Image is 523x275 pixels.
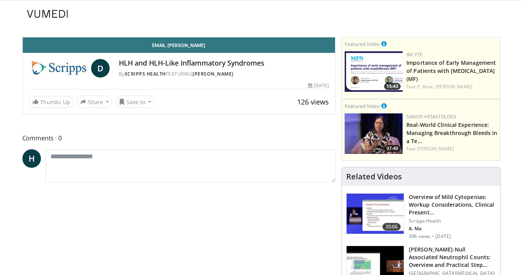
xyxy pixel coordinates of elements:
a: [PERSON_NAME] [193,71,234,77]
div: · [432,233,434,240]
img: 6aa0a66b-37bf-43c3-b9e3-ec824237b3d8.png.150x105_q85_crop-smart_upscale.png [345,113,403,154]
a: Email [PERSON_NAME] [23,37,335,53]
h4: HLH and HLH-Like Inflammatory Syndromes [119,59,329,67]
span: 15:43 [384,83,401,90]
small: Featured Video [345,103,380,110]
p: 396 views [409,233,430,240]
a: Thumbs Up [29,96,74,108]
a: P. Bose, [417,83,435,90]
a: [PERSON_NAME] [436,83,472,90]
div: Feat. [406,83,497,90]
a: Scripps Health [125,71,166,77]
a: 35:06 Overview of Mild Cytopenias: Workup Considerations, Clinical Present… Scripps Health A. Ma ... [346,193,496,240]
a: 07:40 [345,113,403,154]
h3: Duffy-Null Associated Neutrophil Counts: Overview and Practical Steps to Minimize the Deleterious... [409,246,496,269]
a: [PERSON_NAME] [417,145,454,152]
img: 0ab4ba2a-1ce5-4c7e-8472-26c5528d93bc.png.150x105_q85_crop-smart_upscale.png [345,51,403,92]
a: Incyte [406,51,423,58]
p: Scripps Health [409,218,496,224]
a: Real-World Clinical Experience: Managing Breakthrough Bleeds in a Te… [406,121,497,145]
h3: Overview of Mild Cytopenias: Workup Considerations, Clinical Presentation, and Differential Diagn... [409,193,496,216]
a: This is paid for by Incyte [381,39,387,48]
span: 126 views [297,97,329,106]
p: [DATE] [435,233,451,240]
h4: Related Videos [346,172,402,181]
button: Save to [115,96,155,108]
small: Featured Video [345,40,380,47]
h3: Real-World Clinical Experience: Managing Breakthrough Bleeds in a Teenage Patient [406,120,497,145]
img: Scripps Health [29,59,88,78]
span: 35:06 [383,223,401,231]
div: [DATE] [308,82,329,89]
a: Importance of Early Management of Patients with [MEDICAL_DATA] (MF) [406,59,496,83]
span: Comments 0 [22,133,336,143]
img: VuMedi Logo [27,10,68,18]
span: 07:40 [384,145,401,152]
button: Share [77,96,113,108]
a: D [91,59,110,78]
a: This is paid for by Sanofi Hematology [381,101,387,110]
div: By FEATURING [119,71,329,78]
div: Feat. [406,145,497,152]
img: 283387e1-ffb1-4785-813e-05f807455f1b.150x105_q85_crop-smart_upscale.jpg [347,194,404,234]
a: 15:43 [345,51,403,92]
p: Alice Ma [409,226,496,232]
a: Sanofi Hematology [406,113,457,120]
a: H [22,149,41,168]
